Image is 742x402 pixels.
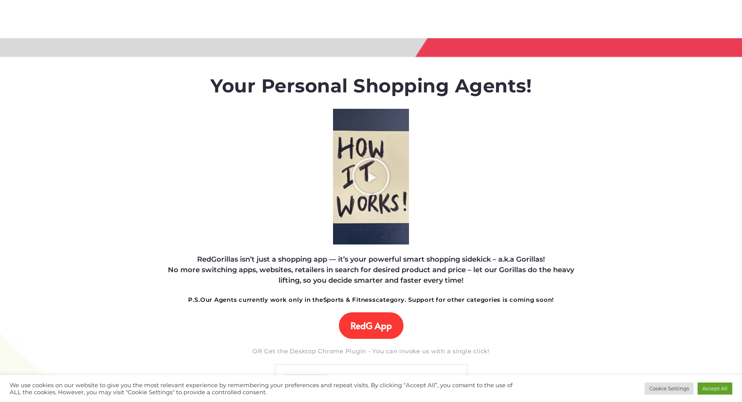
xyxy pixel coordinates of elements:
[188,296,200,303] strong: P.S.
[10,382,516,396] div: We use cookies on our website to give you the most relevant experience by remembering your prefer...
[323,296,376,303] strong: Sports & Fitness
[351,320,392,331] span: RedG App
[188,296,554,303] strong: Our Agents currently work only in the category. Support for other categories is coming soon!
[351,157,390,196] div: Play Video about RedGorillas How it Works
[698,383,732,395] a: Accept All
[159,75,583,97] h1: Your Personal Shopping Agents!
[645,383,694,395] a: Cookie Settings
[159,347,583,356] h5: OR Get the Desktop Chrome Plugin - You can invoke us with a single click!
[159,254,583,286] h4: RedGorillas isn’t just a shopping app — it’s your powerful smart shopping sidekick – a.k.a Gorill...
[339,312,404,339] a: RedG App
